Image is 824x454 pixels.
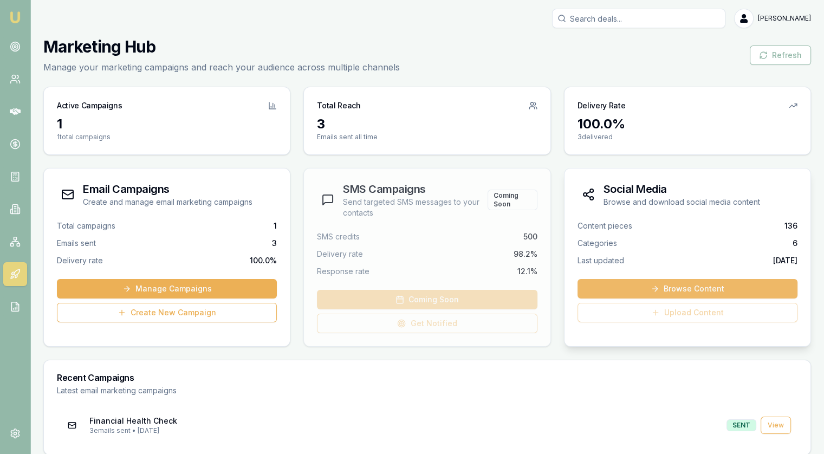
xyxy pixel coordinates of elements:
div: 100.0 % [578,115,797,133]
span: 100.0 % [250,255,277,266]
span: Delivery rate [317,249,363,260]
p: Browse and download social media content [604,197,760,207]
span: 1 [274,220,277,231]
p: Financial Health Check [89,416,718,426]
span: Delivery rate [57,255,103,266]
button: Refresh [750,46,811,65]
p: Latest email marketing campaigns [57,385,797,396]
h3: Delivery Rate [578,100,625,111]
span: Emails sent [57,238,96,249]
div: SENT [726,419,756,431]
span: Total campaigns [57,220,115,231]
p: Emails sent all time [317,133,537,141]
p: 1 total campaigns [57,133,277,141]
span: Response rate [317,266,369,277]
input: Search deals [552,9,725,28]
a: Manage Campaigns [57,279,277,299]
span: Categories [578,238,617,249]
h3: Email Campaigns [83,181,252,197]
span: 12.1% [517,266,537,277]
img: emu-icon-u.png [9,11,22,24]
p: Create and manage email marketing campaigns [83,197,252,207]
a: View [761,417,791,434]
span: [DATE] [773,255,797,266]
h3: Social Media [604,181,760,197]
span: 6 [793,238,797,249]
div: 3 [317,115,537,133]
p: Send targeted SMS messages to your contacts [343,197,487,218]
p: 3 delivered [578,133,797,141]
div: 1 [57,115,277,133]
span: Content pieces [578,220,632,231]
h3: Active Campaigns [57,100,122,111]
a: Browse Content [578,279,797,299]
span: [PERSON_NAME] [758,14,811,23]
div: Coming Soon [488,190,537,210]
h1: Marketing Hub [43,37,400,56]
p: 3 emails sent • [DATE] [89,426,718,435]
span: 136 [784,220,797,231]
span: Last updated [578,255,624,266]
p: Manage your marketing campaigns and reach your audience across multiple channels [43,61,400,74]
h3: Recent Campaigns [57,373,797,382]
span: 3 [272,238,277,249]
h3: Total Reach [317,100,360,111]
h3: SMS Campaigns [343,181,487,197]
a: Create New Campaign [57,303,277,322]
span: 98.2% [514,249,537,260]
span: SMS credits [317,231,360,242]
span: 500 [523,231,537,242]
